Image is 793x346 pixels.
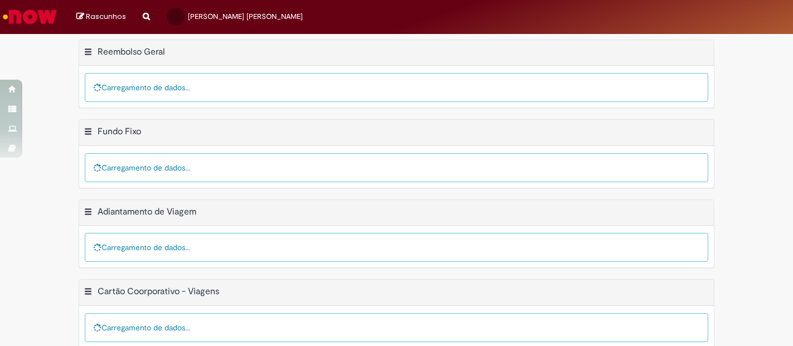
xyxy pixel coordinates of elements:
[85,73,708,102] div: Carregamento de dados...
[98,286,219,298] h2: Cartão Coorporativo - Viagens
[85,233,708,262] div: Carregamento de dados...
[76,12,126,22] a: Rascunhos
[84,286,93,300] button: Cartão Coorporativo - Viagens Menu de contexto
[84,46,93,61] button: Reembolso Geral Menu de contexto
[85,153,708,182] div: Carregamento de dados...
[98,126,141,137] h2: Fundo Fixo
[98,46,165,57] h2: Reembolso Geral
[84,126,93,140] button: Fundo Fixo Menu de contexto
[85,313,708,342] div: Carregamento de dados...
[84,206,93,221] button: Adiantamento de Viagem Menu de contexto
[1,6,59,28] img: ServiceNow
[86,11,126,22] span: Rascunhos
[98,206,196,217] h2: Adiantamento de Viagem
[188,12,303,21] span: [PERSON_NAME] [PERSON_NAME]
